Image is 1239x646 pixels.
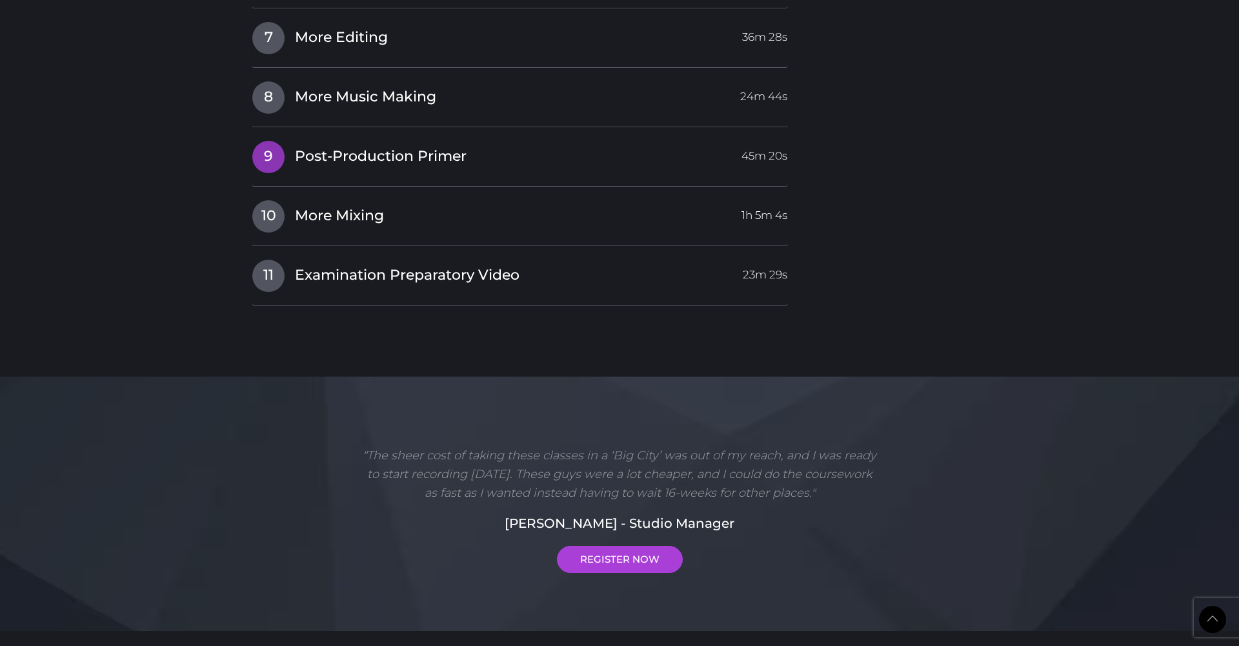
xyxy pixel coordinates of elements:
span: More Mixing [295,206,384,226]
span: 7 [252,22,285,54]
h5: [PERSON_NAME] - Studio Manager [252,514,987,533]
a: 11Examination Preparatory Video23m 29s [252,259,788,286]
a: 7More Editing36m 28s [252,21,788,48]
span: Post-Production Primer [295,147,467,167]
a: Back to Top [1199,606,1226,633]
span: 45m 20s [741,141,787,164]
span: 24m 44s [740,81,787,105]
span: 10 [252,200,285,233]
span: 11 [252,260,285,292]
span: 1h 5m 4s [741,200,787,224]
span: 36m 28s [742,22,787,45]
a: REGISTER NOW [557,546,683,573]
span: Examination Preparatory Video [295,266,519,286]
a: 10More Mixing1h 5m 4s [252,200,788,227]
span: 9 [252,141,285,173]
span: 23m 29s [743,260,787,283]
a: 9Post-Production Primer45m 20s [252,140,788,167]
a: 8More Music Making24m 44s [252,81,788,108]
span: More Music Making [295,87,436,107]
p: "The sheer cost of taking these classes in a ‘Big City’ was out of my reach, and I was ready to s... [362,446,877,502]
span: More Editing [295,28,388,48]
span: 8 [252,81,285,114]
